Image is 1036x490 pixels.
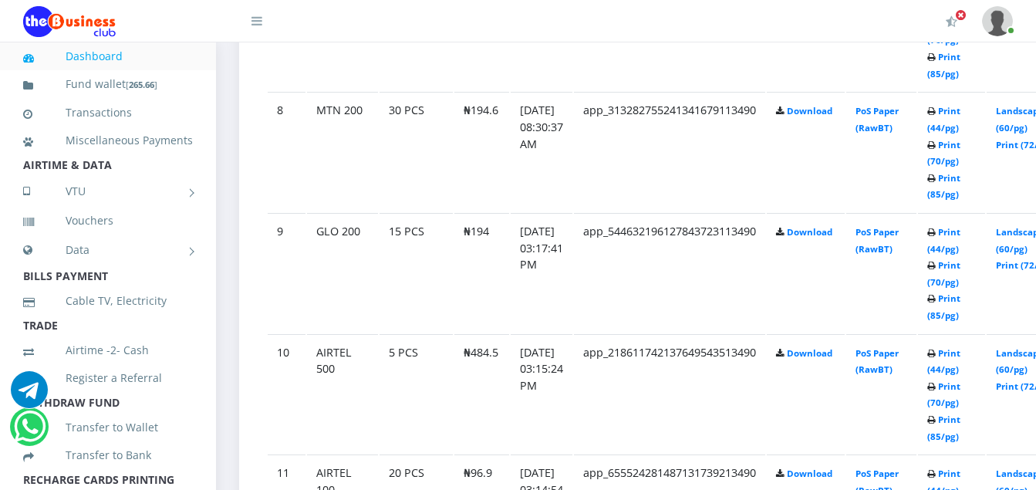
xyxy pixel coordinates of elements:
[574,92,765,211] td: app_313282755241341679113490
[268,92,305,211] td: 8
[380,334,453,454] td: 5 PCS
[511,334,572,454] td: [DATE] 03:15:24 PM
[23,410,193,445] a: Transfer to Wallet
[23,438,193,473] a: Transfer to Bank
[511,213,572,333] td: [DATE] 03:17:41 PM
[787,468,832,479] a: Download
[14,420,46,445] a: Chat for support
[23,333,193,368] a: Airtime -2- Cash
[454,213,509,333] td: ₦194
[23,231,193,269] a: Data
[855,347,899,376] a: PoS Paper (RawBT)
[927,380,960,409] a: Print (70/pg)
[946,15,957,28] i: Activate Your Membership
[23,39,193,74] a: Dashboard
[23,172,193,211] a: VTU
[787,226,832,238] a: Download
[23,123,193,158] a: Miscellaneous Payments
[11,383,48,408] a: Chat for support
[855,105,899,133] a: PoS Paper (RawBT)
[574,213,765,333] td: app_544632196127843723113490
[574,334,765,454] td: app_218611742137649543513490
[23,283,193,319] a: Cable TV, Electricity
[23,66,193,103] a: Fund wallet[265.66]
[982,6,1013,36] img: User
[454,334,509,454] td: ₦484.5
[927,292,960,321] a: Print (85/pg)
[307,213,378,333] td: GLO 200
[927,259,960,288] a: Print (70/pg)
[23,95,193,130] a: Transactions
[955,9,967,21] span: Activate Your Membership
[787,105,832,117] a: Download
[927,51,960,79] a: Print (85/pg)
[454,92,509,211] td: ₦194.6
[23,203,193,238] a: Vouchers
[126,79,157,90] small: [ ]
[927,105,960,133] a: Print (44/pg)
[129,79,154,90] b: 265.66
[855,226,899,255] a: PoS Paper (RawBT)
[927,139,960,167] a: Print (70/pg)
[927,347,960,376] a: Print (44/pg)
[268,213,305,333] td: 9
[927,172,960,201] a: Print (85/pg)
[307,334,378,454] td: AIRTEL 500
[511,92,572,211] td: [DATE] 08:30:37 AM
[23,6,116,37] img: Logo
[380,213,453,333] td: 15 PCS
[268,334,305,454] td: 10
[23,360,193,396] a: Register a Referral
[927,226,960,255] a: Print (44/pg)
[307,92,378,211] td: MTN 200
[927,414,960,442] a: Print (85/pg)
[380,92,453,211] td: 30 PCS
[787,347,832,359] a: Download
